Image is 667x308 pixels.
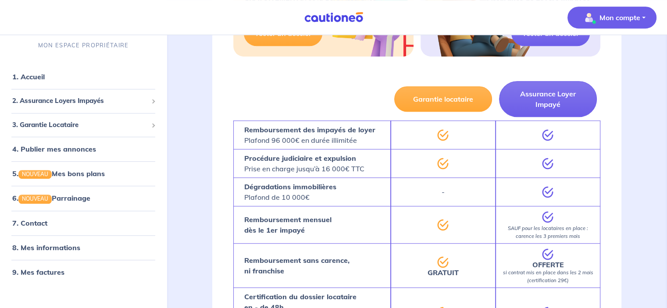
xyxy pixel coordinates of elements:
[301,12,367,23] img: Cautioneo
[4,239,163,256] div: 8. Mes informations
[12,268,64,276] a: 9. Mes factures
[244,154,356,163] strong: Procédure judiciaire et expulsion
[4,165,163,182] div: 5.NOUVEAUMes bons plans
[499,81,597,117] button: Assurance Loyer Impayé
[4,214,163,232] div: 7. Contact
[12,72,45,81] a: 1. Accueil
[12,243,80,252] a: 8. Mes informations
[38,41,128,50] p: MON ESPACE PROPRIÉTAIRE
[503,269,593,283] em: si contrat mis en place dans les 2 mois (certification 29€)
[244,182,336,191] strong: Dégradations immobilières
[599,12,640,23] p: Mon compte
[244,125,375,134] strong: Remboursement des impayés de loyer
[567,7,656,28] button: illu_account_valid_menu.svgMon compte
[391,177,496,206] div: -
[12,169,105,178] a: 5.NOUVEAUMes bons plans
[244,153,364,174] p: Prise en charge jusqu’à 16 000€ TTC
[508,225,588,239] em: SAUF pour les locataires en place : carence les 3 premiers mois
[244,124,375,145] p: Plafond 96 000€ en durée illimitée
[12,120,148,130] span: 3. Garantie Locataire
[12,219,47,227] a: 7. Contact
[4,140,163,158] div: 4. Publier mes annonces
[4,190,163,207] div: 6.NOUVEAUParrainage
[428,268,459,277] strong: GRATUIT
[394,86,492,112] button: Garantie locataire
[12,194,90,203] a: 6.NOUVEAUParrainage
[12,96,148,106] span: 2. Assurance Loyers Impayés
[244,181,336,202] p: Plafond de 10 000€
[4,92,163,110] div: 2. Assurance Loyers Impayés
[244,215,332,234] strong: Remboursement mensuel dès le 1er impayé
[244,256,350,275] strong: Remboursement sans carence, ni franchise
[4,263,163,281] div: 9. Mes factures
[582,11,596,25] img: illu_account_valid_menu.svg
[4,117,163,134] div: 3. Garantie Locataire
[4,68,163,85] div: 1. Accueil
[532,260,564,269] strong: OFFERTE
[12,145,96,153] a: 4. Publier mes annonces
